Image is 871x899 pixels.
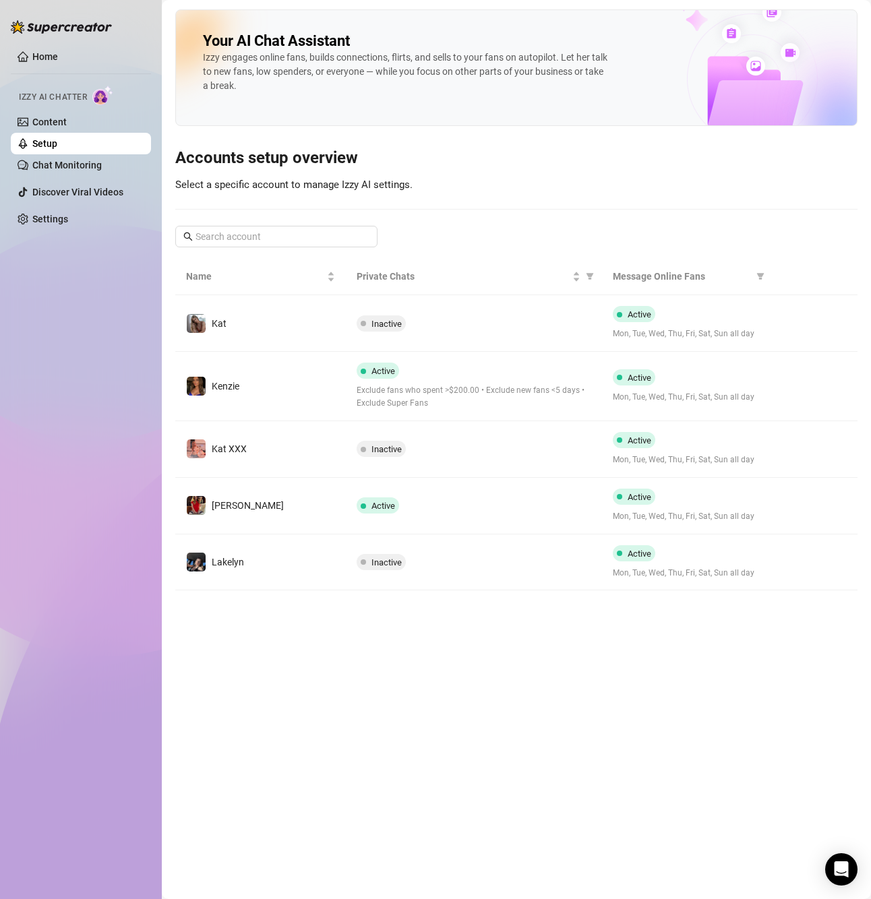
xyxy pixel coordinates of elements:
[346,258,602,295] th: Private Chats
[613,454,762,466] span: Mon, Tue, Wed, Thu, Fri, Sat, Sun all day
[187,496,206,515] img: Caroline
[187,377,206,396] img: Kenzie
[357,384,591,410] span: Exclude fans who spent >$200.00 • Exclude new fans <5 days • Exclude Super Fans
[583,266,597,286] span: filter
[613,328,762,340] span: Mon, Tue, Wed, Thu, Fri, Sat, Sun all day
[212,443,247,454] span: Kat XXX
[175,258,346,295] th: Name
[613,567,762,580] span: Mon, Tue, Wed, Thu, Fri, Sat, Sun all day
[371,444,402,454] span: Inactive
[19,91,87,104] span: Izzy AI Chatter
[371,366,395,376] span: Active
[212,500,284,511] span: [PERSON_NAME]
[613,269,751,284] span: Message Online Fans
[613,391,762,404] span: Mon, Tue, Wed, Thu, Fri, Sat, Sun all day
[371,319,402,329] span: Inactive
[32,51,58,62] a: Home
[183,232,193,241] span: search
[357,269,570,284] span: Private Chats
[613,510,762,523] span: Mon, Tue, Wed, Thu, Fri, Sat, Sun all day
[586,272,594,280] span: filter
[175,179,413,191] span: Select a specific account to manage Izzy AI settings.
[32,214,68,224] a: Settings
[212,318,227,329] span: Kat
[628,309,651,319] span: Active
[187,553,206,571] img: Lakelyn
[187,314,206,333] img: Kat
[196,229,359,244] input: Search account
[754,266,767,286] span: filter
[32,117,67,127] a: Content
[628,435,651,445] span: Active
[756,272,764,280] span: filter
[32,160,102,170] a: Chat Monitoring
[11,20,112,34] img: logo-BBDzfeDw.svg
[212,557,244,567] span: Lakelyn
[825,853,858,886] div: Open Intercom Messenger
[32,187,123,197] a: Discover Viral Videos
[187,439,206,458] img: Kat XXX
[203,51,607,93] div: Izzy engages online fans, builds connections, flirts, and sells to your fans on autopilot. Let he...
[212,381,239,392] span: Kenzie
[186,269,324,284] span: Name
[628,373,651,383] span: Active
[32,138,57,149] a: Setup
[371,501,395,511] span: Active
[628,549,651,559] span: Active
[175,148,858,169] h3: Accounts setup overview
[628,492,651,502] span: Active
[371,557,402,567] span: Inactive
[203,32,350,51] h2: Your AI Chat Assistant
[92,86,113,105] img: AI Chatter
